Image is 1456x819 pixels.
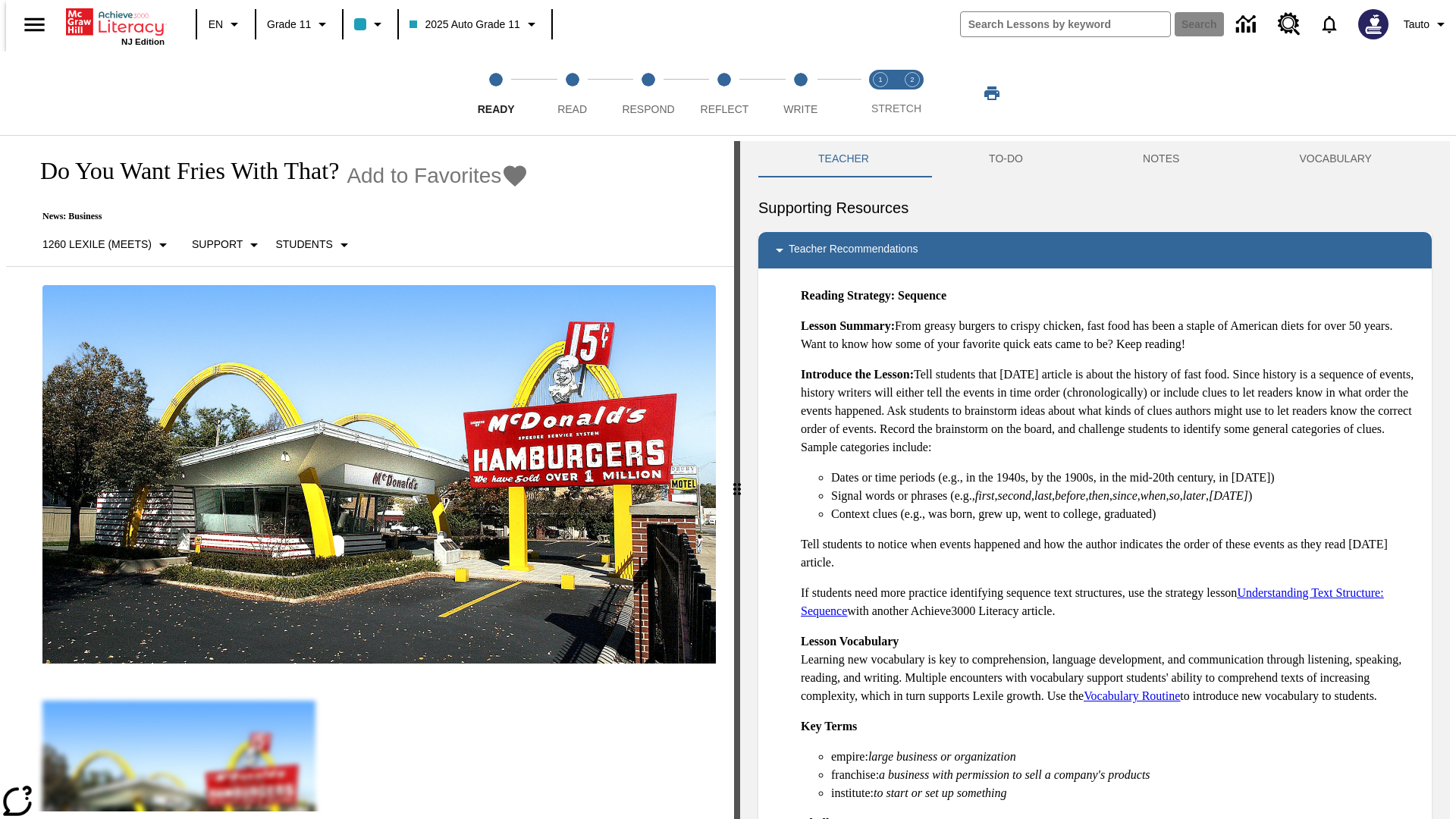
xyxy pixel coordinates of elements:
div: Home [66,5,165,46]
button: Print [968,80,1016,107]
span: Ready [478,103,515,115]
em: first [975,489,995,502]
p: Tell students that [DATE] article is about the history of fast food. Since history is a sequence ... [801,366,1420,457]
strong: Lesson Vocabulary [801,635,899,648]
em: so [1169,489,1180,502]
button: NOTES [1083,141,1239,177]
span: 2025 Auto Grade 11 [409,17,519,33]
span: Add to Favorites [347,164,501,188]
span: Grade 11 [267,17,311,33]
em: [DATE] [1209,489,1248,502]
button: Teacher [758,141,929,177]
button: Write step 5 of 5 [757,52,845,135]
span: Reflect [701,103,749,115]
text: 2 [910,76,914,83]
strong: Reading Strategy: [801,289,895,302]
button: Stretch Respond step 2 of 2 [890,52,934,135]
input: search field [961,12,1170,36]
p: Students [275,237,332,253]
a: Data Center [1227,4,1269,45]
em: second [998,489,1031,502]
span: Write [783,103,817,115]
div: Teacher Recommendations [758,232,1432,268]
p: Learning new vocabulary is key to comprehension, language development, and communication through ... [801,632,1420,705]
button: VOCABULARY [1239,141,1432,177]
em: later [1183,489,1206,502]
p: If students need more practice identifying sequence text structures, use the strategy lesson with... [801,584,1420,620]
button: Read step 2 of 5 [528,52,616,135]
strong: Sequence [898,289,946,302]
img: One of the first McDonald's stores, with the iconic red sign and golden arches. [42,285,716,664]
button: Reflect step 4 of 5 [680,52,768,135]
li: Dates or time periods (e.g., in the 1940s, by the 1900s, in the mid-20th century, in [DATE]) [831,469,1420,487]
button: Add to Favorites - Do You Want Fries With That? [347,162,529,189]
div: Instructional Panel Tabs [758,141,1432,177]
text: 1 [878,76,882,83]
button: Select Lexile, 1260 Lexile (Meets) [36,231,178,259]
p: 1260 Lexile (Meets) [42,237,152,253]
em: since [1112,489,1137,502]
p: Teacher Recommendations [789,241,918,259]
em: then [1088,489,1109,502]
em: before [1055,489,1085,502]
img: Avatar [1358,9,1389,39]
button: Scaffolds, Support [186,231,269,259]
button: Open side menu [12,2,57,47]
a: Notifications [1310,5,1349,44]
button: Profile/Settings [1398,11,1456,38]
li: institute: [831,784,1420,802]
button: Class: 2025 Auto Grade 11, Select your class [403,11,546,38]
li: empire: [831,748,1420,766]
h1: Do You Want Fries With That? [24,157,339,185]
button: Select Student [269,231,359,259]
button: Select a new avatar [1349,5,1398,44]
div: Press Enter or Spacebar and then press right and left arrow keys to move the slider [734,141,740,819]
button: Language: EN, Select a language [202,11,250,38]
em: when [1141,489,1166,502]
a: Resource Center, Will open in new tab [1269,4,1310,45]
div: activity [740,141,1450,819]
button: TO-DO [929,141,1083,177]
span: Read [557,103,587,115]
p: Support [192,237,243,253]
button: Ready step 1 of 5 [452,52,540,135]
p: Tell students to notice when events happened and how the author indicates the order of these even... [801,535,1420,572]
h6: Supporting Resources [758,196,1432,220]
em: a business with permission to sell a company's products [879,768,1150,781]
button: Class color is light blue. Change class color [348,11,393,38]
a: Vocabulary Routine [1084,689,1180,702]
button: Stretch Read step 1 of 2 [858,52,902,135]
em: to start or set up something [874,786,1007,799]
a: Understanding Text Structure: Sequence [801,586,1384,617]
span: EN [209,17,223,33]
button: Grade: Grade 11, Select a grade [261,11,337,38]
strong: Lesson Summary: [801,319,895,332]
li: Signal words or phrases (e.g., , , , , , , , , , ) [831,487,1420,505]
strong: Key Terms [801,720,857,733]
div: reading [6,141,734,811]
span: Respond [622,103,674,115]
span: STRETCH [871,102,921,115]
button: Respond step 3 of 5 [604,52,692,135]
em: last [1034,489,1052,502]
p: From greasy burgers to crispy chicken, fast food has been a staple of American diets for over 50 ... [801,317,1420,353]
strong: Introduce the Lesson: [801,368,914,381]
span: Tauto [1404,17,1429,33]
p: News: Business [24,211,529,222]
li: Context clues (e.g., was born, grew up, went to college, graduated) [831,505,1420,523]
span: NJ Edition [121,37,165,46]
em: large business or organization [868,750,1016,763]
li: franchise: [831,766,1420,784]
